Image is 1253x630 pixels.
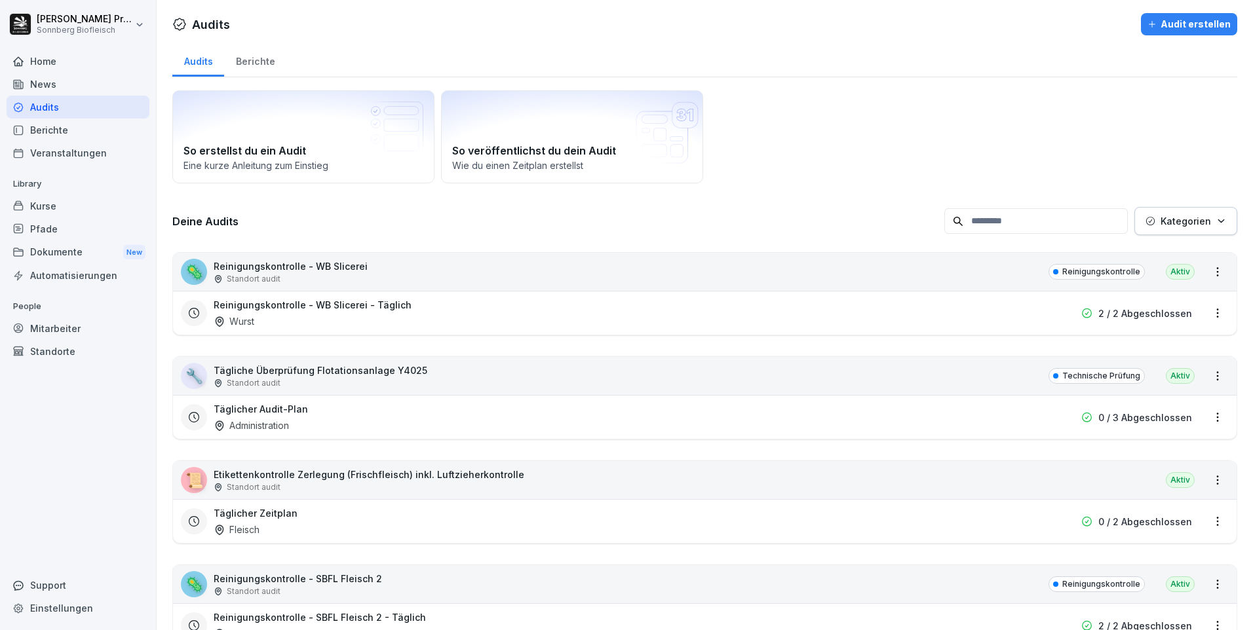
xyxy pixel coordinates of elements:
p: Reinigungskontrolle [1062,578,1140,590]
div: New [123,245,145,260]
a: Einstellungen [7,597,149,620]
h3: Reinigungskontrolle - SBFL Fleisch 2 - Täglich [214,610,426,624]
p: Reinigungskontrolle - WB Slicerei [214,259,368,273]
div: Wurst [214,314,254,328]
div: Fleisch [214,523,260,536]
p: Eine kurze Anleitung zum Einstieg [183,158,423,172]
a: Mitarbeiter [7,317,149,340]
div: 📜 [181,467,207,493]
div: 🦠 [181,259,207,285]
h3: Täglicher Zeitplan [214,506,298,520]
p: Kategorien [1161,214,1211,228]
p: Sonnberg Biofleisch [37,26,132,35]
p: Library [7,174,149,195]
h3: Deine Audits [172,214,938,229]
h2: So veröffentlichst du dein Audit [452,143,692,158]
a: So erstellst du ein AuditEine kurze Anleitung zum Einstieg [172,90,434,183]
div: Dokumente [7,240,149,265]
a: News [7,73,149,96]
p: People [7,296,149,317]
button: Kategorien [1134,207,1237,235]
p: Etikettenkontrolle Zerlegung (Frischfleisch) inkl. Luftzieherkontrolle [214,468,524,481]
p: 2 / 2 Abgeschlossen [1098,306,1192,320]
div: Aktiv [1166,472,1195,488]
a: So veröffentlichst du dein AuditWie du einen Zeitplan erstellst [441,90,703,183]
h3: Täglicher Audit-Plan [214,402,308,416]
p: Reinigungskontrolle [1062,266,1140,278]
a: Standorte [7,340,149,363]
div: Aktiv [1166,576,1195,592]
h2: So erstellst du ein Audit [183,143,423,158]
a: Automatisierungen [7,264,149,287]
div: Aktiv [1166,368,1195,384]
div: 🦠 [181,571,207,597]
p: Standort audit [227,377,280,389]
p: Technische Prüfung [1062,370,1140,382]
div: Administration [214,418,289,432]
a: Pfade [7,217,149,240]
a: Berichte [7,119,149,141]
p: 0 / 2 Abgeschlossen [1098,515,1192,528]
p: 0 / 3 Abgeschlossen [1098,411,1192,424]
a: Audits [172,43,224,77]
p: [PERSON_NAME] Preßlauer [37,14,132,25]
p: Reinigungskontrolle - SBFL Fleisch 2 [214,572,382,585]
p: Wie du einen Zeitplan erstellst [452,158,692,172]
div: Support [7,574,149,597]
a: Veranstaltungen [7,141,149,164]
h3: Reinigungskontrolle - WB Slicerei - Täglich [214,298,412,312]
a: Home [7,50,149,73]
h1: Audits [192,16,230,33]
p: Standort audit [227,585,280,597]
p: Standort audit [227,481,280,493]
button: Audit erstellen [1141,13,1237,35]
div: 🔧 [181,363,207,389]
div: Audit erstellen [1147,17,1231,31]
a: Berichte [224,43,286,77]
p: Standort audit [227,273,280,285]
a: Audits [7,96,149,119]
a: DokumenteNew [7,240,149,265]
div: Aktiv [1166,264,1195,280]
a: Kurse [7,195,149,217]
p: Tägliche Überprüfung Flotationsanlage Y4025 [214,363,427,377]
